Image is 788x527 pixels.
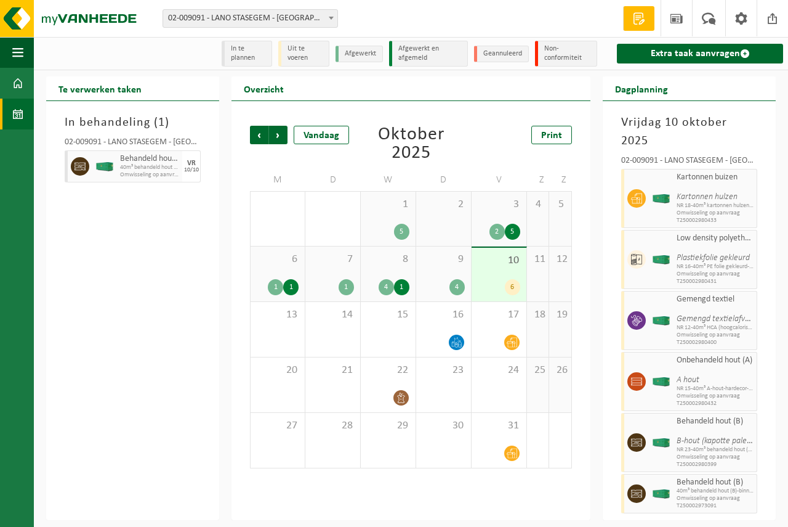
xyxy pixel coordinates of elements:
span: 25 [533,364,543,377]
div: 10/10 [184,167,199,173]
span: T250002980399 [677,461,754,468]
i: Plastiekfolie gekleurd [677,253,750,263]
span: 9 [422,253,465,266]
span: 28 [312,419,354,433]
span: Print [541,131,562,141]
div: 2 [489,224,505,240]
a: Extra taak aanvragen [617,44,783,63]
span: NR 18-40m³ kartonnen hulzen-poort 504 [677,202,754,210]
span: 10 [478,254,520,268]
img: HK-XC-40-GN-00 [652,377,670,386]
span: NR 23-40m³ behandeld hout (B)-poort 501 [677,446,754,454]
span: NR 12-40m³ HCA (hoogcalorische restfractie)-binnen-poort 203 [677,324,754,332]
span: Omwisseling op aanvraag [677,332,754,339]
div: 02-009091 - LANO STASEGEM - [GEOGRAPHIC_DATA] [65,138,201,150]
div: 1 [283,279,299,295]
span: T250002980433 [677,217,754,224]
span: 21 [312,364,354,377]
span: 15 [367,308,409,322]
span: 23 [422,364,465,377]
span: 7 [312,253,354,266]
i: B-hout (kapotte paletten) [677,436,763,446]
div: 4 [379,279,394,295]
span: 20 [257,364,299,377]
div: 02-009091 - LANO STASEGEM - [GEOGRAPHIC_DATA] [621,157,757,169]
span: Behandeld hout (B) [677,478,754,488]
span: 26 [555,364,565,377]
img: HK-XC-40-GN-00 [652,438,670,447]
span: Omwisseling op aanvraag [677,454,754,461]
div: 5 [505,224,520,240]
div: Oktober 2025 [361,126,460,163]
span: 40m³ behandeld hout (B)-poort 306-307 (B2) [120,164,179,171]
span: 40m³ behandeld hout (B)-binnen POORT 500B [677,488,754,495]
td: M [250,169,305,191]
span: 1 [367,198,409,211]
img: HK-XC-40-GN-00 [652,255,670,264]
span: 3 [478,198,520,211]
img: HK-XC-40-GN-00 [95,162,114,171]
span: 6 [257,253,299,266]
img: HK-XC-40-GN-00 [652,316,670,325]
li: Geannuleerd [474,46,529,62]
h2: Overzicht [231,76,296,100]
td: V [472,169,527,191]
span: 5 [555,198,565,211]
i: A hout [677,375,699,385]
span: 13 [257,308,299,322]
div: 1 [339,279,354,295]
span: Omwisseling op aanvraag [677,495,754,502]
h2: Dagplanning [603,76,680,100]
span: 24 [478,364,520,377]
span: NR 16-40m³ PE folie gekleurd-poort 307 [677,263,754,271]
span: 16 [422,308,465,322]
div: 1 [394,279,409,295]
h2: Te verwerken taken [46,76,154,100]
div: Vandaag [294,126,349,144]
span: Low density polyethyleen (LDPE) folie, los, naturel/gekleurd (80/20) [677,234,754,243]
li: Afgewerkt [336,46,383,62]
span: 1 [158,116,165,129]
span: 30 [422,419,465,433]
span: 22 [367,364,409,377]
a: Print [531,126,572,144]
img: HK-XC-40-GN-00 [652,194,670,203]
i: Kartonnen hulzen [677,192,738,202]
span: Omwisseling op aanvraag [677,210,754,217]
span: 02-009091 - LANO STASEGEM - HARELBEKE [163,9,338,28]
span: Onbehandeld hout (A) [677,356,754,366]
span: 11 [533,253,543,266]
td: Z [527,169,550,191]
div: 4 [449,279,465,295]
span: 8 [367,253,409,266]
span: 02-009091 - LANO STASEGEM - HARELBEKE [163,10,337,27]
span: 4 [533,198,543,211]
li: In te plannen [222,41,273,67]
span: Omwisseling op aanvraag [677,271,754,278]
span: T250002980432 [677,400,754,407]
span: 17 [478,308,520,322]
td: D [305,169,361,191]
span: 12 [555,253,565,266]
span: T250002980431 [677,278,754,285]
li: Afgewerkt en afgemeld [389,41,468,67]
td: Z [549,169,572,191]
span: 27 [257,419,299,433]
span: NR 15-40m³ A-hout-hardecor-poort 306 [677,385,754,393]
span: 2 [422,198,465,211]
span: T250002973091 [677,502,754,510]
span: Behandeld hout (B) [120,154,179,164]
div: VR [187,160,196,167]
h3: In behandeling ( ) [65,113,201,132]
span: Vorige [250,126,268,144]
span: 14 [312,308,354,322]
div: 1 [268,279,283,295]
span: T250002980400 [677,339,754,346]
span: Omwisseling op aanvraag [120,171,179,179]
span: Omwisseling op aanvraag [677,393,754,400]
img: HK-XC-40-GN-00 [652,489,670,499]
span: 31 [478,419,520,433]
li: Non-conformiteit [535,41,597,67]
i: Gemengd textielafval (HCA) [677,314,773,324]
h3: Vrijdag 10 oktober 2025 [621,113,757,150]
